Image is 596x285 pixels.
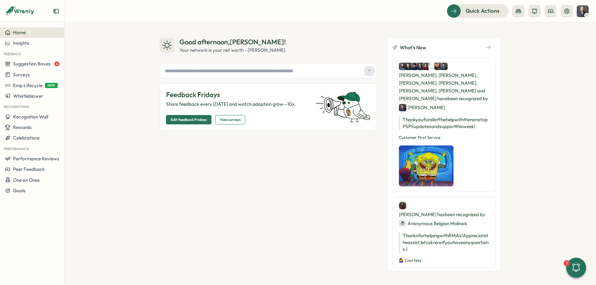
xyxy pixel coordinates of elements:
[53,8,59,14] button: Expand sidebar
[166,115,211,124] button: Edit feedback Fridays
[399,63,406,70] img: Angel Ibarra
[45,83,58,88] span: NEW
[220,115,241,124] span: View surveys
[399,63,489,111] div: [PERSON_NAME], [PERSON_NAME], [PERSON_NAME], [PERSON_NAME], [PERSON_NAME], [PERSON_NAME] and [PER...
[399,202,406,209] img: Giovanni Paredes
[434,63,442,70] img: Joshua Lohse
[13,188,25,194] span: Goals
[13,93,43,99] span: Whistleblower
[405,63,412,70] img: Andrew Miro
[399,232,489,253] p: Thanks for helping with RMA's! Appreciate the assist, let us know if you have any questions :)
[417,63,424,70] img: Christina Moralez
[564,260,570,266] div: 1
[399,258,489,263] p: 💁‍♀️ Courtesy
[13,135,40,141] span: Celebrations
[577,5,589,17] img: Nathan Lohse
[428,63,436,70] img: Brent Kimberley
[399,104,445,111] div: [PERSON_NAME]
[13,114,48,120] span: Recognition Wall
[422,63,430,70] img: Lawrence Brown
[13,177,40,183] span: One on Ones
[13,156,59,162] span: Performance Reviews
[13,40,29,46] span: Insights
[399,202,489,227] div: [PERSON_NAME] has been recognized by
[399,135,489,140] p: Customer First Service
[399,104,406,111] img: Brad Wilmot
[440,63,448,70] img: Tony LeDonne
[399,145,454,186] img: Recognition Image
[566,258,586,278] button: 1
[13,124,32,130] span: Rewards
[447,4,508,18] button: Quick Actions
[399,116,489,130] p: Thank you for all of the help with the nonstop PSPS updates and support this week!
[13,72,30,78] span: Surveys
[215,115,245,124] button: View surveys
[54,61,59,66] span: 6
[466,7,499,15] span: Quick Actions
[166,90,308,100] p: Feedback Fridays
[166,101,308,108] p: Share feedback every [DATE] and watch adoption grow—10x.
[171,115,207,124] span: Edit feedback Fridays
[13,82,43,88] span: Emp Lifecycle
[13,29,26,35] span: Home
[399,220,467,227] div: Anonymous Belgian Malinois
[179,37,286,47] div: Good afternoon , [PERSON_NAME] !
[400,44,426,51] span: What's New
[13,166,45,172] span: Peer Feedback
[179,47,286,54] div: Your network is your net worth - [PERSON_NAME]
[411,63,418,70] img: Alexander Mellerski
[13,61,51,67] span: Suggestion Boxes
